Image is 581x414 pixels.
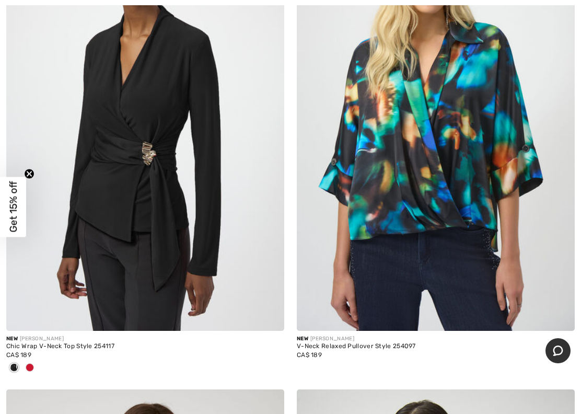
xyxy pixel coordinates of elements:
[24,169,34,179] button: Close teaser
[297,343,575,350] div: V-Neck Relaxed Pullover Style 254097
[6,343,284,350] div: Chic Wrap V-Neck Top Style 254117
[7,181,19,233] span: Get 15% off
[6,351,31,359] span: CA$ 189
[545,338,571,364] iframe: Opens a widget where you can chat to one of our agents
[6,360,22,377] div: Black
[6,335,284,343] div: [PERSON_NAME]
[22,360,38,377] div: Deep cherry
[297,336,308,342] span: New
[297,351,322,359] span: CA$ 189
[6,336,18,342] span: New
[297,335,575,343] div: [PERSON_NAME]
